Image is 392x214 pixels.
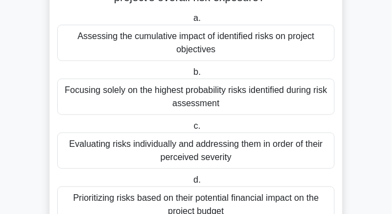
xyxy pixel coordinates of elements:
[194,13,201,23] span: a.
[194,67,201,76] span: b.
[194,121,200,130] span: c.
[194,175,201,184] span: d.
[57,133,335,169] div: Evaluating risks individually and addressing them in order of their perceived severity
[57,79,335,115] div: Focusing solely on the highest probability risks identified during risk assessment
[57,25,335,61] div: Assessing the cumulative impact of identified risks on project objectives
